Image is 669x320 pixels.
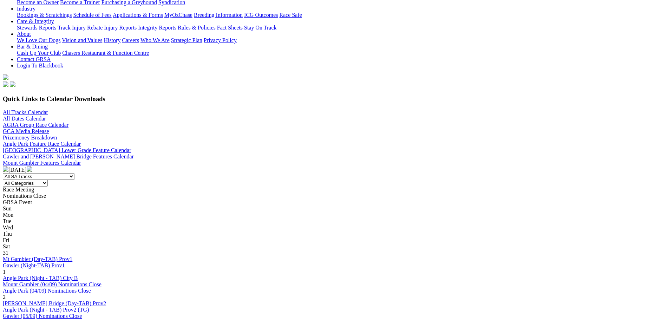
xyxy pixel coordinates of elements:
[3,187,666,193] div: Race Meeting
[140,37,170,43] a: Who We Are
[17,50,61,56] a: Cash Up Your Club
[3,313,82,319] a: Gawler (05/09) Nominations Close
[3,122,68,128] a: AGRA Group Race Calendar
[194,12,243,18] a: Breeding Information
[3,116,46,122] a: All Dates Calendar
[3,256,72,262] a: Mt Gambier (Day-TAB) Prov1
[3,294,6,300] span: 2
[17,6,35,12] a: Industry
[17,63,63,68] a: Login To Blackbook
[279,12,302,18] a: Race Safe
[17,31,31,37] a: About
[3,109,48,115] a: All Tracks Calendar
[3,307,89,313] a: Angle Park (Night - TAB) Prov2 (TG)
[17,56,51,62] a: Contact GRSA
[62,37,102,43] a: Vision and Values
[17,50,666,56] div: Bar & Dining
[3,81,8,87] img: facebook.svg
[3,154,134,159] a: Gawler and [PERSON_NAME] Bridge Features Calendar
[3,166,666,173] div: [DATE]
[17,44,48,50] a: Bar & Dining
[3,275,78,281] a: Angle Park (Night - TAB) City B
[3,281,101,287] a: Mount Gambier (04/09) Nominations Close
[3,269,6,275] span: 1
[3,199,666,205] div: GRSA Event
[73,12,111,18] a: Schedule of Fees
[3,218,666,224] div: Tue
[3,262,65,268] a: Gawler (Night-TAB) Prov1
[3,250,8,256] span: 31
[138,25,176,31] a: Integrity Reports
[3,95,666,103] h3: Quick Links to Calendar Downloads
[217,25,243,31] a: Fact Sheets
[58,25,103,31] a: Track Injury Rebate
[122,37,139,43] a: Careers
[62,50,149,56] a: Chasers Restaurant & Function Centre
[3,128,49,134] a: GCA Media Release
[171,37,202,43] a: Strategic Plan
[104,37,120,43] a: History
[3,288,91,294] a: Angle Park (04/09) Nominations Close
[3,231,666,237] div: Thu
[17,37,666,44] div: About
[3,135,57,141] a: Prizemoney Breakdown
[3,74,8,80] img: logo-grsa-white.png
[3,166,8,172] img: chevron-left-pager-white.svg
[17,12,72,18] a: Bookings & Scratchings
[3,300,106,306] a: [PERSON_NAME] Bridge (Day-TAB) Prov2
[178,25,216,31] a: Rules & Policies
[3,237,666,243] div: Fri
[204,37,237,43] a: Privacy Policy
[3,205,666,212] div: Sun
[113,12,163,18] a: Applications & Forms
[3,224,666,231] div: Wed
[27,166,32,172] img: chevron-right-pager-white.svg
[3,212,666,218] div: Mon
[17,12,666,18] div: Industry
[3,147,131,153] a: [GEOGRAPHIC_DATA] Lower Grade Feature Calendar
[3,141,81,147] a: Angle Park Feature Race Calendar
[244,25,276,31] a: Stay On Track
[10,81,15,87] img: twitter.svg
[164,12,192,18] a: MyOzChase
[17,25,666,31] div: Care & Integrity
[3,160,81,166] a: Mount Gambier Features Calendar
[244,12,278,18] a: ICG Outcomes
[3,193,666,199] div: Nominations Close
[3,243,666,250] div: Sat
[17,25,56,31] a: Stewards Reports
[17,37,60,43] a: We Love Our Dogs
[104,25,137,31] a: Injury Reports
[17,18,54,24] a: Care & Integrity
